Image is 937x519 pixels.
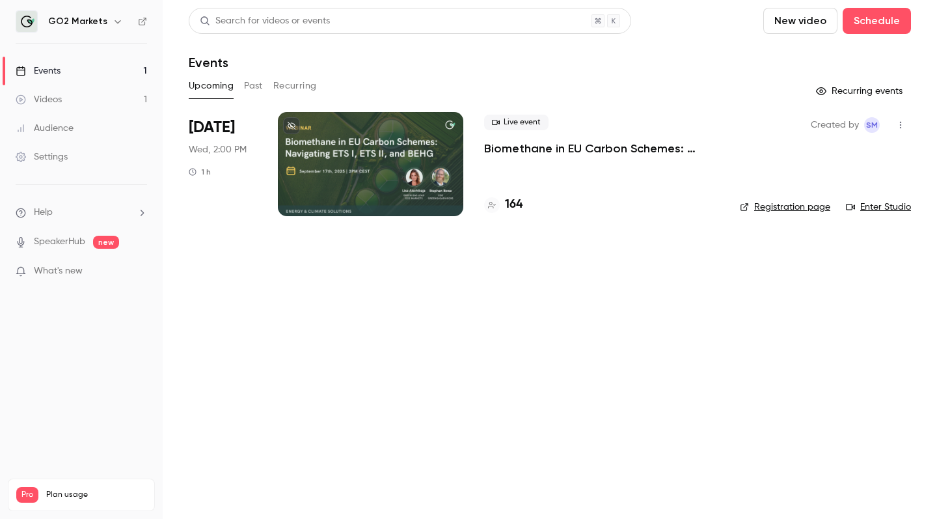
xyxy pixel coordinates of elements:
[810,81,911,102] button: Recurring events
[16,206,147,219] li: help-dropdown-opener
[864,117,880,133] span: Sophia Mwema
[484,141,719,156] a: Biomethane in EU Carbon Schemes: Navigating ETS I, ETS II, and BEHG
[505,196,523,214] h4: 164
[763,8,837,34] button: New video
[131,266,147,277] iframe: Noticeable Trigger
[189,76,234,96] button: Upcoming
[189,117,235,138] span: [DATE]
[846,201,911,214] a: Enter Studio
[16,487,38,503] span: Pro
[189,55,228,70] h1: Events
[866,117,878,133] span: SM
[48,15,107,28] h6: GO2 Markets
[16,11,37,32] img: GO2 Markets
[16,93,62,106] div: Videos
[740,201,830,214] a: Registration page
[484,115,549,130] span: Live event
[189,143,247,156] span: Wed, 2:00 PM
[484,196,523,214] a: 164
[93,236,119,249] span: new
[273,76,317,96] button: Recurring
[46,490,146,500] span: Plan usage
[16,122,74,135] div: Audience
[811,117,859,133] span: Created by
[189,167,211,177] div: 1 h
[200,14,330,28] div: Search for videos or events
[16,64,61,77] div: Events
[34,264,83,278] span: What's new
[244,76,263,96] button: Past
[34,235,85,249] a: SpeakerHub
[16,150,68,163] div: Settings
[34,206,53,219] span: Help
[843,8,911,34] button: Schedule
[189,112,257,216] div: Sep 17 Wed, 2:00 PM (Europe/Berlin)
